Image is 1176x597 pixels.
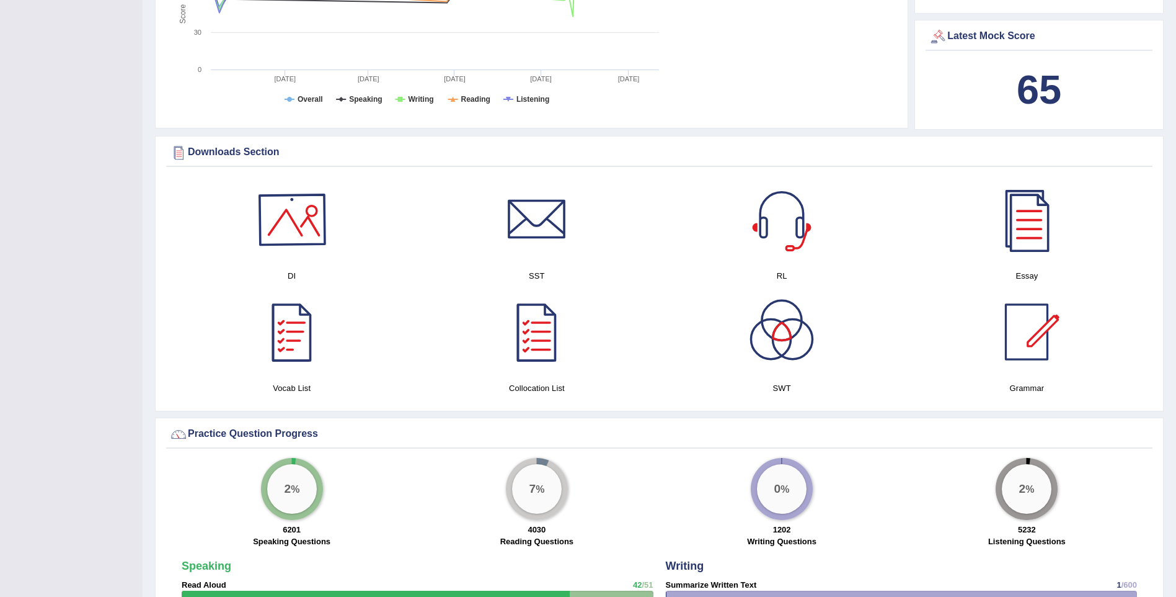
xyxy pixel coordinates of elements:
tspan: Reading [461,95,490,104]
strong: 5232 [1018,525,1036,534]
span: 42 [633,580,642,590]
h4: Vocab List [175,382,408,395]
big: 2 [284,482,291,496]
strong: Speaking [182,560,231,572]
span: /51 [642,580,653,590]
h4: RL [666,269,898,282]
tspan: [DATE] [358,75,379,83]
tspan: [DATE] [530,75,552,83]
h4: Collocation List [420,382,653,395]
strong: 6201 [283,525,301,534]
label: Speaking Questions [253,536,330,547]
big: 7 [529,482,536,496]
span: /600 [1121,580,1137,590]
div: % [267,464,317,514]
text: 30 [194,29,201,36]
tspan: Overall [298,95,323,104]
strong: 1202 [773,525,791,534]
big: 0 [774,482,781,496]
h4: DI [175,269,408,282]
strong: Read Aloud [182,580,226,590]
label: Writing Questions [747,536,816,547]
strong: Writing [666,560,704,572]
div: Downloads Section [169,143,1149,162]
tspan: [DATE] [274,75,296,83]
big: 2 [1019,482,1026,496]
tspan: Writing [408,95,433,104]
label: Reading Questions [500,536,573,547]
tspan: Speaking [349,95,382,104]
h4: SST [420,269,653,282]
tspan: Score [179,4,187,24]
div: % [757,464,807,514]
b: 65 [1017,67,1061,112]
tspan: [DATE] [444,75,466,83]
tspan: [DATE] [618,75,640,83]
h4: SWT [666,382,898,395]
tspan: Listening [516,95,549,104]
div: Practice Question Progress [169,425,1149,444]
div: % [1002,464,1051,514]
label: Listening Questions [988,536,1066,547]
div: Latest Mock Score [929,27,1149,46]
strong: Summarize Written Text [666,580,757,590]
strong: 4030 [528,525,546,534]
div: % [512,464,562,514]
text: 0 [198,66,201,73]
h4: Essay [911,269,1143,282]
span: 1 [1116,580,1121,590]
h4: Grammar [911,382,1143,395]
